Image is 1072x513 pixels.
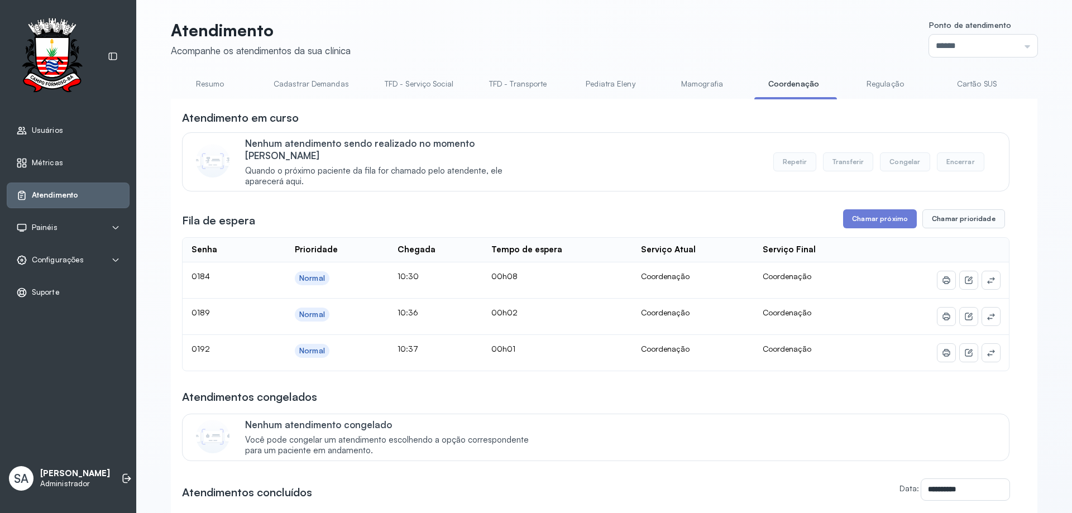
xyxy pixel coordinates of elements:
[641,344,745,354] div: Coordenação
[929,20,1011,30] span: Ponto de atendimento
[16,190,120,201] a: Atendimento
[32,255,84,265] span: Configurações
[171,75,249,93] a: Resumo
[899,483,919,493] label: Data:
[763,344,811,353] span: Coordenação
[398,271,419,281] span: 10:30
[299,274,325,283] div: Normal
[192,308,210,317] span: 0189
[182,485,312,500] h3: Atendimentos concluídos
[491,308,518,317] span: 00h02
[192,271,210,281] span: 0184
[196,420,229,453] img: Imagem de CalloutCard
[937,152,984,171] button: Encerrar
[398,344,418,353] span: 10:37
[663,75,741,93] a: Mamografia
[16,157,120,169] a: Métricas
[192,344,210,353] span: 0192
[491,271,518,281] span: 00h08
[491,344,515,353] span: 00h01
[922,209,1005,228] button: Chamar prioridade
[32,158,63,167] span: Métricas
[245,166,540,187] span: Quando o próximo paciente da fila for chamado pelo atendente, ele aparecerá aqui.
[245,137,540,161] p: Nenhum atendimento sendo realizado no momento [PERSON_NAME]
[245,435,540,456] span: Você pode congelar um atendimento escolhendo a opção correspondente para um paciente em andamento.
[641,308,745,318] div: Coordenação
[823,152,874,171] button: Transferir
[773,152,816,171] button: Repetir
[32,190,78,200] span: Atendimento
[299,310,325,319] div: Normal
[754,75,832,93] a: Coordenação
[571,75,649,93] a: Pediatra Eleny
[182,389,317,405] h3: Atendimentos congelados
[40,468,110,479] p: [PERSON_NAME]
[846,75,924,93] a: Regulação
[641,271,745,281] div: Coordenação
[374,75,465,93] a: TFD - Serviço Social
[171,45,351,56] div: Acompanhe os atendimentos da sua clínica
[196,144,229,178] img: Imagem de CalloutCard
[295,244,338,255] div: Prioridade
[843,209,917,228] button: Chamar próximo
[182,110,299,126] h3: Atendimento em curso
[32,287,60,297] span: Suporte
[478,75,558,93] a: TFD - Transporte
[262,75,360,93] a: Cadastrar Demandas
[12,18,92,95] img: Logotipo do estabelecimento
[32,223,58,232] span: Painéis
[763,308,811,317] span: Coordenação
[32,126,63,135] span: Usuários
[491,244,562,255] div: Tempo de espera
[16,125,120,136] a: Usuários
[937,75,1016,93] a: Cartão SUS
[192,244,217,255] div: Senha
[880,152,930,171] button: Congelar
[40,479,110,488] p: Administrador
[763,271,811,281] span: Coordenação
[398,244,435,255] div: Chegada
[641,244,696,255] div: Serviço Atual
[182,213,255,228] h3: Fila de espera
[398,308,418,317] span: 10:36
[299,346,325,356] div: Normal
[171,20,351,40] p: Atendimento
[245,419,540,430] p: Nenhum atendimento congelado
[763,244,816,255] div: Serviço Final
